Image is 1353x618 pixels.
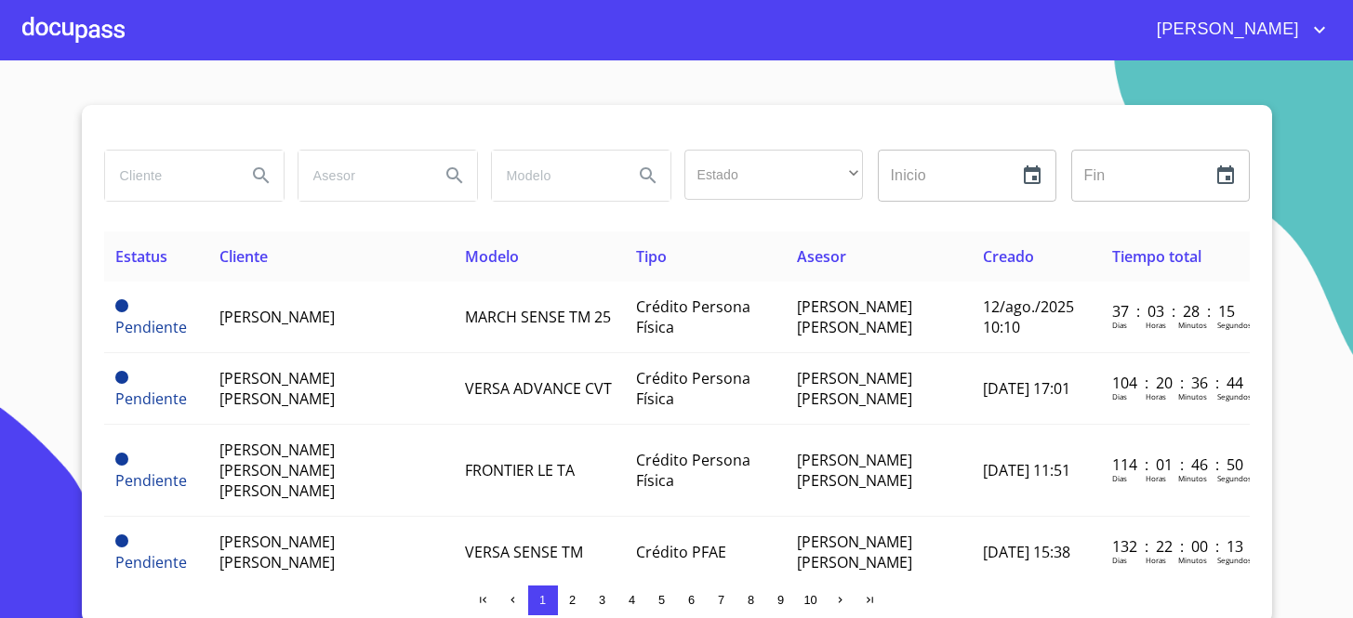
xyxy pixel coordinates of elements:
[1112,246,1201,267] span: Tiempo total
[688,593,695,607] span: 6
[465,542,583,562] span: VERSA SENSE TM
[465,307,611,327] span: MARCH SENSE TM 25
[1146,391,1166,401] p: Horas
[105,151,232,201] input: search
[1112,373,1238,393] p: 104 : 20 : 36 : 44
[777,593,784,607] span: 9
[1146,320,1166,330] p: Horas
[569,593,576,607] span: 2
[797,368,912,409] span: [PERSON_NAME] [PERSON_NAME]
[1178,473,1207,483] p: Minutos
[1217,320,1252,330] p: Segundos
[432,153,477,198] button: Search
[736,585,766,615] button: 8
[636,450,750,491] span: Crédito Persona Física
[983,296,1074,337] span: 12/ago./2025 10:10
[115,371,128,384] span: Pendiente
[1178,555,1207,565] p: Minutos
[636,296,750,337] span: Crédito Persona Física
[658,593,665,607] span: 5
[647,585,677,615] button: 5
[465,246,519,267] span: Modelo
[636,368,750,409] span: Crédito Persona Física
[1112,454,1238,475] p: 114 : 01 : 46 : 50
[219,246,268,267] span: Cliente
[1143,15,1331,45] button: account of current user
[1112,536,1238,557] p: 132 : 22 : 00 : 13
[797,246,846,267] span: Asesor
[677,585,707,615] button: 6
[1217,473,1252,483] p: Segundos
[983,460,1070,480] span: [DATE] 11:51
[707,585,736,615] button: 7
[796,585,826,615] button: 10
[115,246,167,267] span: Estatus
[803,593,816,607] span: 10
[983,246,1034,267] span: Creado
[748,593,754,607] span: 8
[115,552,187,572] span: Pendiente
[115,299,128,312] span: Pendiente
[636,542,726,562] span: Crédito PFAE
[1112,320,1127,330] p: Dias
[626,153,670,198] button: Search
[684,150,863,200] div: ​
[1143,15,1308,45] span: [PERSON_NAME]
[528,585,558,615] button: 1
[492,151,618,201] input: search
[465,460,575,480] span: FRONTIER LE TA
[219,532,335,572] span: [PERSON_NAME] [PERSON_NAME]
[617,585,647,615] button: 4
[983,378,1070,399] span: [DATE] 17:01
[558,585,588,615] button: 2
[115,317,187,337] span: Pendiente
[718,593,724,607] span: 7
[1146,555,1166,565] p: Horas
[629,593,635,607] span: 4
[636,246,667,267] span: Tipo
[797,296,912,337] span: [PERSON_NAME] [PERSON_NAME]
[465,378,612,399] span: VERSA ADVANCE CVT
[797,532,912,572] span: [PERSON_NAME] [PERSON_NAME]
[1217,391,1252,401] p: Segundos
[115,453,128,466] span: Pendiente
[115,534,128,547] span: Pendiente
[219,368,335,409] span: [PERSON_NAME] [PERSON_NAME]
[1178,391,1207,401] p: Minutos
[298,151,425,201] input: search
[766,585,796,615] button: 9
[1112,301,1238,322] p: 37 : 03 : 28 : 15
[1112,473,1127,483] p: Dias
[588,585,617,615] button: 3
[539,593,546,607] span: 1
[797,450,912,491] span: [PERSON_NAME] [PERSON_NAME]
[1217,555,1252,565] p: Segundos
[239,153,284,198] button: Search
[1178,320,1207,330] p: Minutos
[115,470,187,491] span: Pendiente
[1112,555,1127,565] p: Dias
[1112,391,1127,401] p: Dias
[219,307,335,327] span: [PERSON_NAME]
[983,542,1070,562] span: [DATE] 15:38
[599,593,605,607] span: 3
[219,440,335,501] span: [PERSON_NAME] [PERSON_NAME] [PERSON_NAME]
[1146,473,1166,483] p: Horas
[115,388,187,409] span: Pendiente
